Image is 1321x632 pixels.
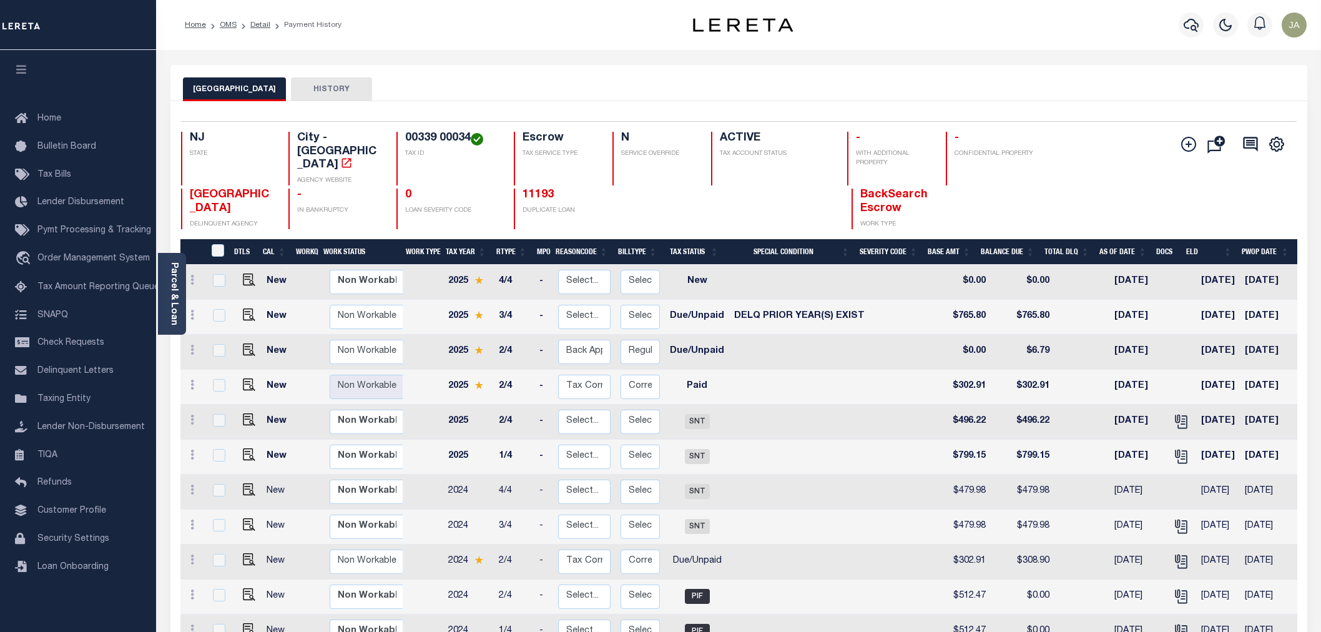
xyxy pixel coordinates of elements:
td: 2025 [443,440,494,475]
p: CONFIDENTIAL PROPERTY [955,149,1039,159]
span: Tax Bills [37,170,71,179]
span: TIQA [37,450,57,459]
td: $799.15 [938,440,991,475]
p: SERVICE OVERRIDE [621,149,696,159]
th: Work Status [318,239,403,265]
li: Payment History [270,19,341,31]
th: Docs [1151,239,1181,265]
td: 4/4 [494,475,534,510]
td: New [262,440,296,475]
td: - [534,475,553,510]
td: 2024 [443,510,494,545]
td: $479.98 [938,475,991,510]
th: ReasonCode: activate to sort column ascending [551,239,613,265]
img: logo-dark.svg [693,18,793,32]
td: $0.00 [938,335,991,370]
a: Detail [250,21,270,29]
td: New [262,405,296,440]
td: [DATE] [1196,580,1240,615]
td: [DATE] [1240,510,1296,545]
td: $0.00 [938,265,991,300]
td: [DATE] [1196,335,1240,370]
td: $496.22 [991,405,1054,440]
span: Check Requests [37,338,104,347]
h4: 00339 00034 [405,132,499,146]
td: - [534,440,553,475]
td: 2024 [443,580,494,615]
p: LOAN SEVERITY CODE [405,206,499,215]
a: 11193 [523,189,554,200]
th: RType: activate to sort column ascending [491,239,532,265]
td: [DATE] [1196,265,1240,300]
a: OMS [220,21,237,29]
td: Paid [665,370,729,405]
td: Due/Unpaid [665,335,729,370]
td: 2025 [443,335,494,370]
td: - [534,405,553,440]
td: 1/4 [494,440,534,475]
span: Delinquent Letters [37,367,114,375]
a: Home [185,21,206,29]
td: 2025 [443,300,494,335]
th: ELD: activate to sort column ascending [1181,239,1237,265]
th: CAL: activate to sort column ascending [258,239,291,265]
td: 3/4 [494,510,534,545]
td: $479.98 [991,510,1054,545]
td: $512.47 [938,580,991,615]
td: 3/4 [494,300,534,335]
td: Due/Unpaid [665,300,729,335]
td: New [262,265,296,300]
td: - [534,510,553,545]
td: [DATE] [1196,510,1240,545]
th: Severity Code: activate to sort column ascending [855,239,923,265]
img: svg+xml;base64,PHN2ZyB4bWxucz0iaHR0cDovL3d3dy53My5vcmcvMjAwMC9zdmciIHBvaW50ZXItZXZlbnRzPSJub25lIi... [1282,12,1307,37]
td: [DATE] [1109,440,1166,475]
td: Due/Unpaid [665,545,729,580]
td: 4/4 [494,265,534,300]
h4: N [621,132,696,146]
img: Star.svg [474,276,483,284]
span: [GEOGRAPHIC_DATA] [190,189,269,214]
td: [DATE] [1240,370,1296,405]
span: Tax Amount Reporting Queue [37,283,159,292]
p: AGENCY WEBSITE [297,176,381,185]
span: SNT [685,449,710,464]
span: SNT [685,484,710,499]
span: SNT [685,414,710,429]
td: [DATE] [1240,475,1296,510]
td: 2025 [443,370,494,405]
img: Star.svg [474,381,483,389]
p: IN BANKRUPTCY [297,206,381,215]
span: - [856,132,860,144]
td: $6.79 [991,335,1054,370]
th: Balance Due: activate to sort column ascending [976,239,1039,265]
i: travel_explore [15,251,35,267]
p: WITH ADDITIONAL PROPERTY [856,149,931,168]
td: [DATE] [1196,300,1240,335]
a: Parcel & Loan [169,262,178,325]
td: New [665,265,729,300]
th: BillType: activate to sort column ascending [613,239,662,265]
span: Pymt Processing & Tracking [37,226,151,235]
span: - [955,132,959,144]
td: [DATE] [1196,370,1240,405]
h4: Escrow [523,132,597,146]
td: [DATE] [1109,510,1166,545]
p: DUPLICATE LOAN [523,206,700,215]
img: Star.svg [474,311,483,319]
td: 2024 [443,475,494,510]
span: Lender Disbursement [37,198,124,207]
td: [DATE] [1240,440,1296,475]
td: New [262,475,296,510]
span: Security Settings [37,535,109,543]
td: New [262,510,296,545]
button: [GEOGRAPHIC_DATA] [183,77,286,101]
td: - [534,545,553,580]
td: [DATE] [1240,300,1296,335]
td: [DATE] [1240,335,1296,370]
th: WorkQ [291,239,318,265]
span: Order Management System [37,254,150,263]
th: Special Condition: activate to sort column ascending [724,239,855,265]
td: [DATE] [1109,405,1166,440]
td: $308.90 [991,545,1054,580]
